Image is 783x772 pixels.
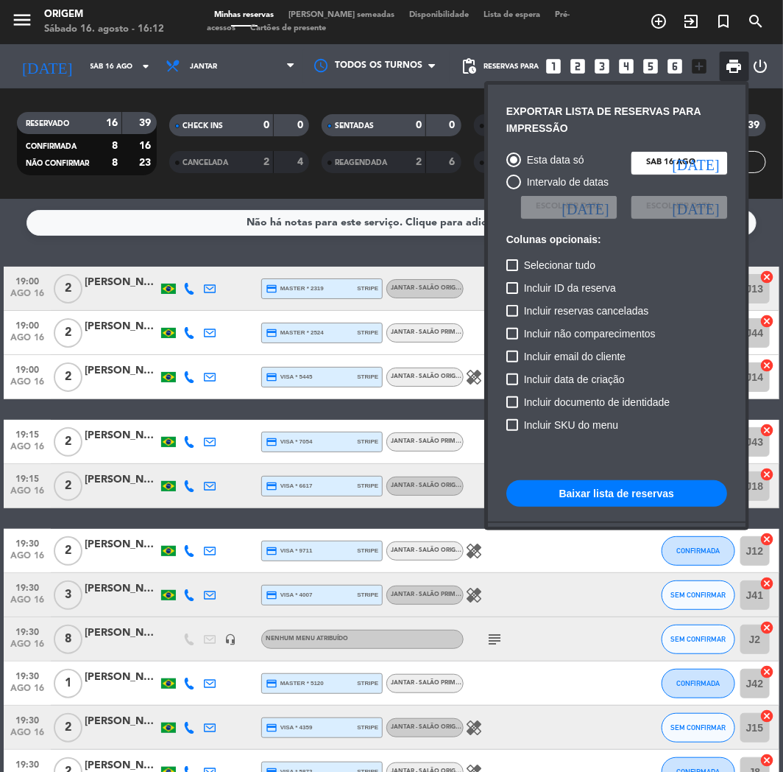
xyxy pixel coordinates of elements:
span: Incluir data de criação [524,371,625,388]
span: Selecionar tudo [524,256,595,274]
span: Incluir ID da reserva [524,279,616,297]
div: Intervalo de datas [521,174,609,191]
span: print [726,57,743,75]
span: Incluir documento de identidade [524,393,670,411]
span: Incluir não comparecimentos [524,325,656,343]
span: Escolher data [646,200,712,214]
span: Escolher data [536,200,601,214]
button: Baixar lista de reservas [506,480,727,507]
span: Incluir SKU do menu [524,416,618,434]
span: Incluir email do cliente [524,348,626,365]
i: [DATE] [672,155,719,170]
div: Esta data só [521,152,584,169]
h6: Colunas opcionais: [506,234,727,246]
i: [DATE] [672,200,719,214]
span: Incluir reservas canceladas [524,302,649,320]
i: [DATE] [561,200,609,214]
span: pending_actions [461,57,478,75]
div: Exportar lista de reservas para impressão [506,103,727,137]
